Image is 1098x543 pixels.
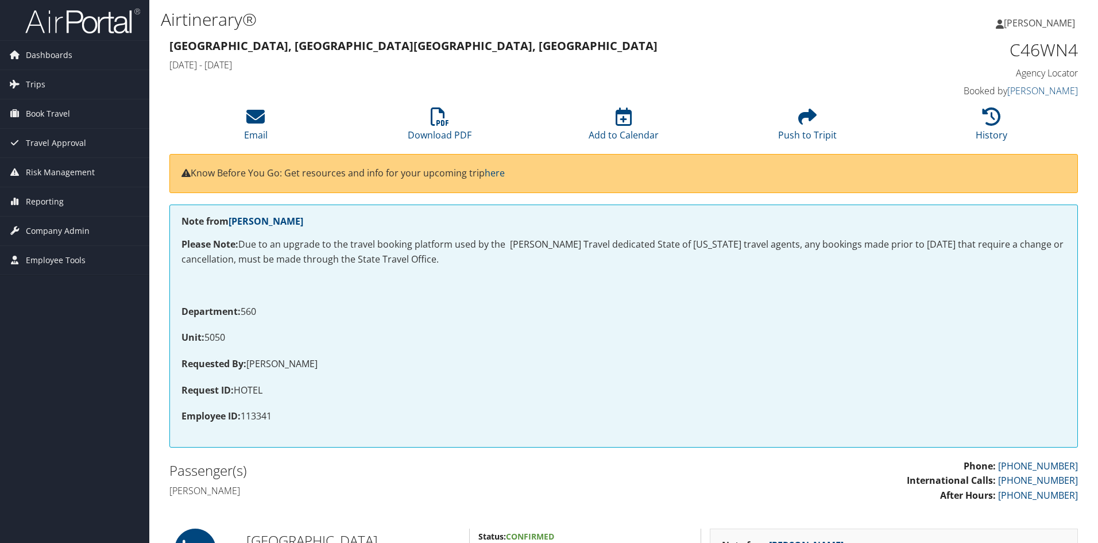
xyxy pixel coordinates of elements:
[181,166,1066,181] p: Know Before You Go: Get resources and info for your upcoming trip
[26,99,70,128] span: Book Travel
[181,410,241,422] strong: Employee ID:
[26,217,90,245] span: Company Admin
[181,238,238,251] strong: Please Note:
[181,305,1066,319] p: 560
[169,38,658,53] strong: [GEOGRAPHIC_DATA], [GEOGRAPHIC_DATA] [GEOGRAPHIC_DATA], [GEOGRAPHIC_DATA]
[907,474,996,487] strong: International Calls:
[506,531,554,542] span: Confirmed
[26,70,45,99] span: Trips
[778,114,837,141] a: Push to Tripit
[181,215,303,228] strong: Note from
[161,7,778,32] h1: Airtinerary®
[169,484,615,497] h4: [PERSON_NAME]
[181,384,234,396] strong: Request ID:
[25,7,140,34] img: airportal-logo.png
[169,59,846,71] h4: [DATE] - [DATE]
[589,114,659,141] a: Add to Calendar
[181,330,1066,345] p: 5050
[181,409,1066,424] p: 113341
[26,246,86,275] span: Employee Tools
[976,114,1007,141] a: History
[864,84,1078,97] h4: Booked by
[181,383,1066,398] p: HOTEL
[1007,84,1078,97] a: [PERSON_NAME]
[864,38,1078,62] h1: C46WN4
[964,460,996,472] strong: Phone:
[26,129,86,157] span: Travel Approval
[244,114,268,141] a: Email
[1004,17,1075,29] span: [PERSON_NAME]
[864,67,1078,79] h4: Agency Locator
[998,460,1078,472] a: [PHONE_NUMBER]
[408,114,471,141] a: Download PDF
[26,41,72,70] span: Dashboards
[181,237,1066,267] p: Due to an upgrade to the travel booking platform used by the [PERSON_NAME] Travel dedicated State...
[181,305,241,318] strong: Department:
[26,158,95,187] span: Risk Management
[181,331,204,344] strong: Unit:
[485,167,505,179] a: here
[996,6,1087,40] a: [PERSON_NAME]
[181,357,1066,372] p: [PERSON_NAME]
[940,489,996,502] strong: After Hours:
[478,531,506,542] strong: Status:
[181,357,246,370] strong: Requested By:
[229,215,303,228] a: [PERSON_NAME]
[26,187,64,216] span: Reporting
[169,461,615,480] h2: Passenger(s)
[998,489,1078,502] a: [PHONE_NUMBER]
[998,474,1078,487] a: [PHONE_NUMBER]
